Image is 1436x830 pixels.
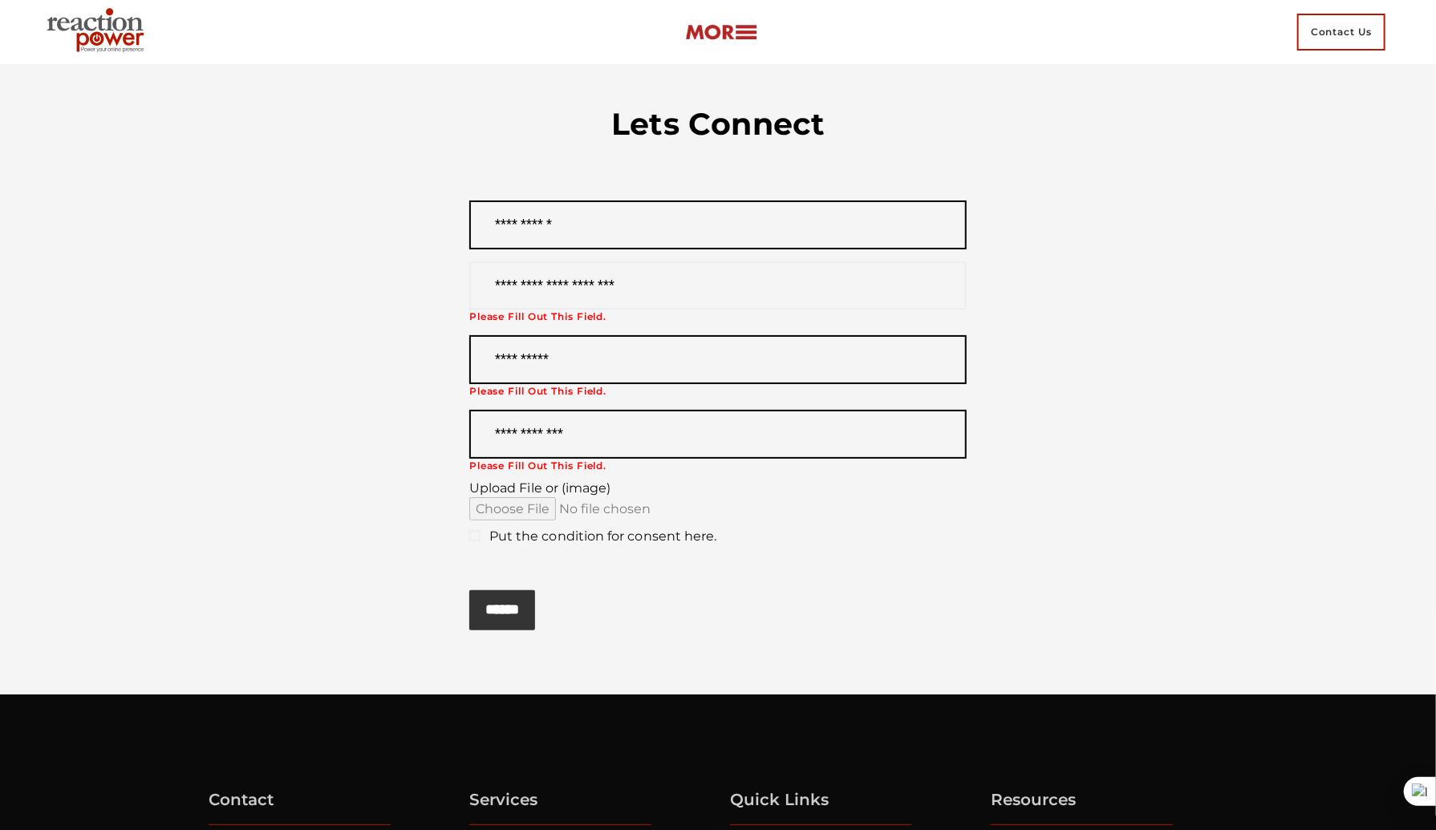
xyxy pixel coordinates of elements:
img: Executive Branding | Personal Branding Agency [40,3,156,61]
form: Contact form [469,200,967,630]
h3: Lets Connect [469,104,967,144]
h5: Services [469,791,651,825]
span: Contact Us [1297,14,1385,51]
span: Please fill out this field. [469,459,967,472]
img: more-btn.png [685,23,757,42]
h5: Quick Links [730,791,912,825]
h5: Contact [209,791,391,825]
label: Upload File or (image) [469,479,967,520]
input: Upload File or (image) [469,497,769,520]
span: Please fill out this field. [469,310,967,323]
span: Put the condition for consent here. [469,528,717,544]
h5: Resources [991,791,1173,825]
span: Please fill out this field. [469,384,967,398]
